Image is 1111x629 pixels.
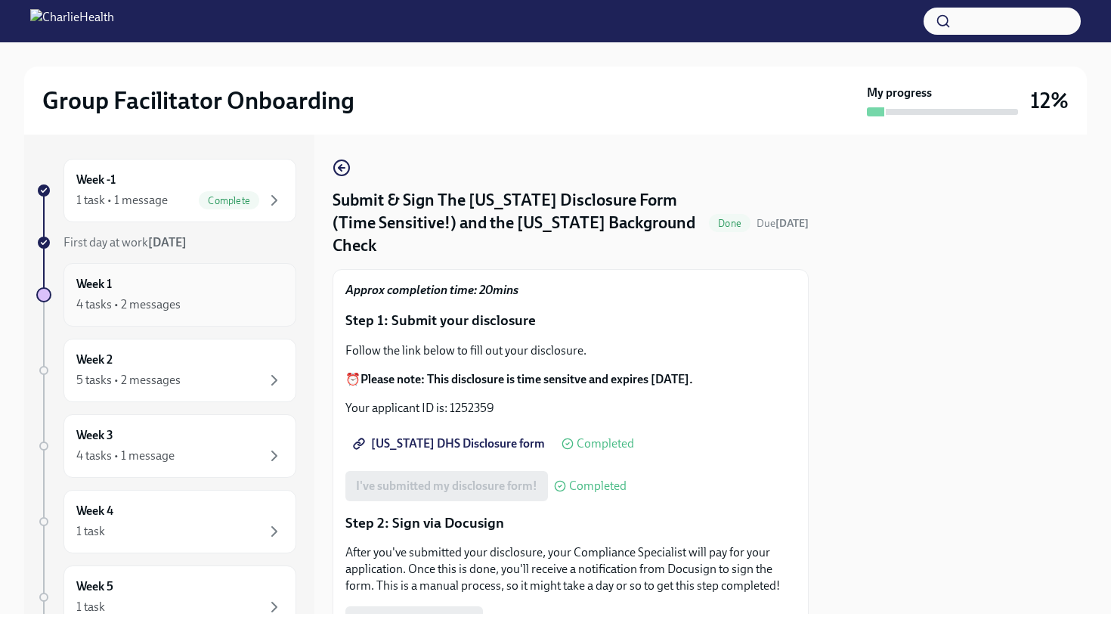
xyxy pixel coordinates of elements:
h6: Week 1 [76,276,112,293]
p: Your applicant ID is: 1252359 [345,400,796,417]
div: 1 task • 1 message [76,192,168,209]
h3: 12% [1030,87,1069,114]
strong: My progress [867,85,932,101]
a: Week 14 tasks • 2 messages [36,263,296,327]
strong: [DATE] [148,235,187,249]
h6: Week 2 [76,352,113,368]
span: Done [709,218,750,229]
div: 4 tasks • 1 message [76,448,175,464]
h6: Week 4 [76,503,113,519]
h2: Group Facilitator Onboarding [42,85,354,116]
span: Completed [569,480,627,492]
div: 1 task [76,599,105,615]
a: Week 41 task [36,490,296,553]
a: Week 34 tasks • 1 message [36,414,296,478]
p: Step 1: Submit your disclosure [345,311,796,330]
a: Week 51 task [36,565,296,629]
span: First day at work [63,235,187,249]
strong: Please note: This disclosure is time sensitve and expires [DATE]. [361,372,693,386]
img: CharlieHealth [30,9,114,33]
a: Week 25 tasks • 2 messages [36,339,296,402]
a: Week -11 task • 1 messageComplete [36,159,296,222]
span: Complete [199,195,259,206]
a: First day at work[DATE] [36,234,296,251]
a: [US_STATE] DHS Disclosure form [345,429,555,459]
div: 1 task [76,523,105,540]
strong: Approx completion time: 20mins [345,283,518,297]
p: After you've submitted your disclosure, your Compliance Specialist will pay for your application.... [345,544,796,594]
span: Completed [577,438,634,450]
span: October 1st, 2025 10:00 [757,216,809,231]
div: 5 tasks • 2 messages [76,372,181,389]
p: ⏰ [345,371,796,388]
strong: [DATE] [775,217,809,230]
div: 4 tasks • 2 messages [76,296,181,313]
p: Step 2: Sign via Docusign [345,513,796,533]
h6: Week 3 [76,427,113,444]
h6: Week 5 [76,578,113,595]
span: Due [757,217,809,230]
span: [US_STATE] DHS Disclosure form [356,436,545,451]
h4: Submit & Sign The [US_STATE] Disclosure Form (Time Sensitive!) and the [US_STATE] Background Check [333,189,703,257]
h6: Week -1 [76,172,116,188]
p: Follow the link below to fill out your disclosure. [345,342,796,359]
